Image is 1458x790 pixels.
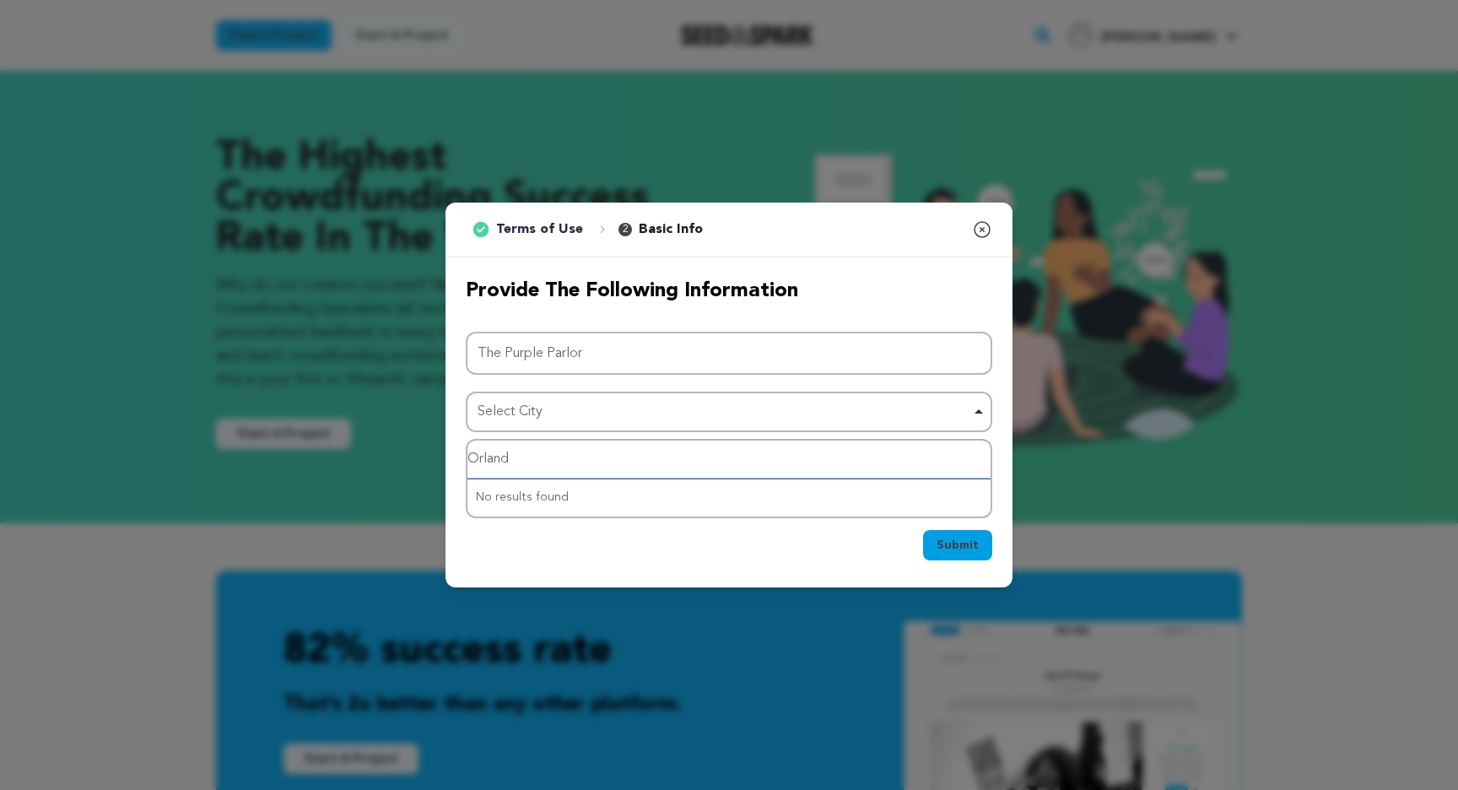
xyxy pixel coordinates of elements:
p: Basic Info [639,219,703,240]
p: Terms of Use [496,219,583,240]
button: Submit [923,530,992,560]
span: Submit [937,537,979,554]
h2: Provide the following information [466,278,992,305]
div: Select City [478,400,970,425]
span: 2 [618,223,632,236]
div: No results found [467,479,991,517]
input: Select City [467,441,991,479]
input: Project Name [466,332,992,375]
